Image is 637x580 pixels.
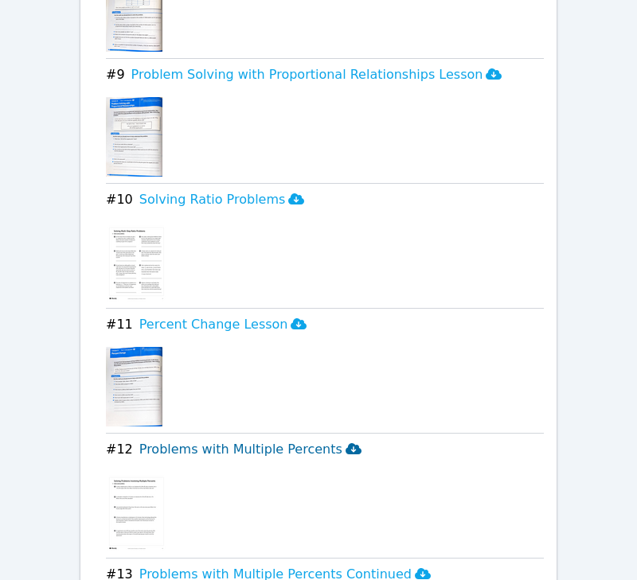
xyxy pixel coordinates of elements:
img: Solving Ratio Problems [106,222,167,302]
span: # 9 [106,65,125,84]
h3: Problem Solving with Proportional Relationships Lesson [131,65,502,84]
button: #10Solving Ratio Problems [106,190,544,209]
h3: Solving Ratio Problems [139,190,305,209]
h3: Percent Change Lesson [139,315,307,334]
span: # 11 [106,315,133,334]
span: # 10 [106,190,133,209]
img: Problem Solving with Proportional Relationships Lesson [106,97,162,177]
button: #12Problems with Multiple Percents [106,440,544,459]
button: #9Problem Solving with Proportional Relationships Lesson [106,65,544,84]
h3: Problems with Multiple Percents [139,440,361,459]
button: #11Percent Change Lesson [106,315,544,334]
span: # 12 [106,440,133,459]
img: Percent Change Lesson [106,347,162,426]
img: Problems with Multiple Percents [106,472,167,551]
